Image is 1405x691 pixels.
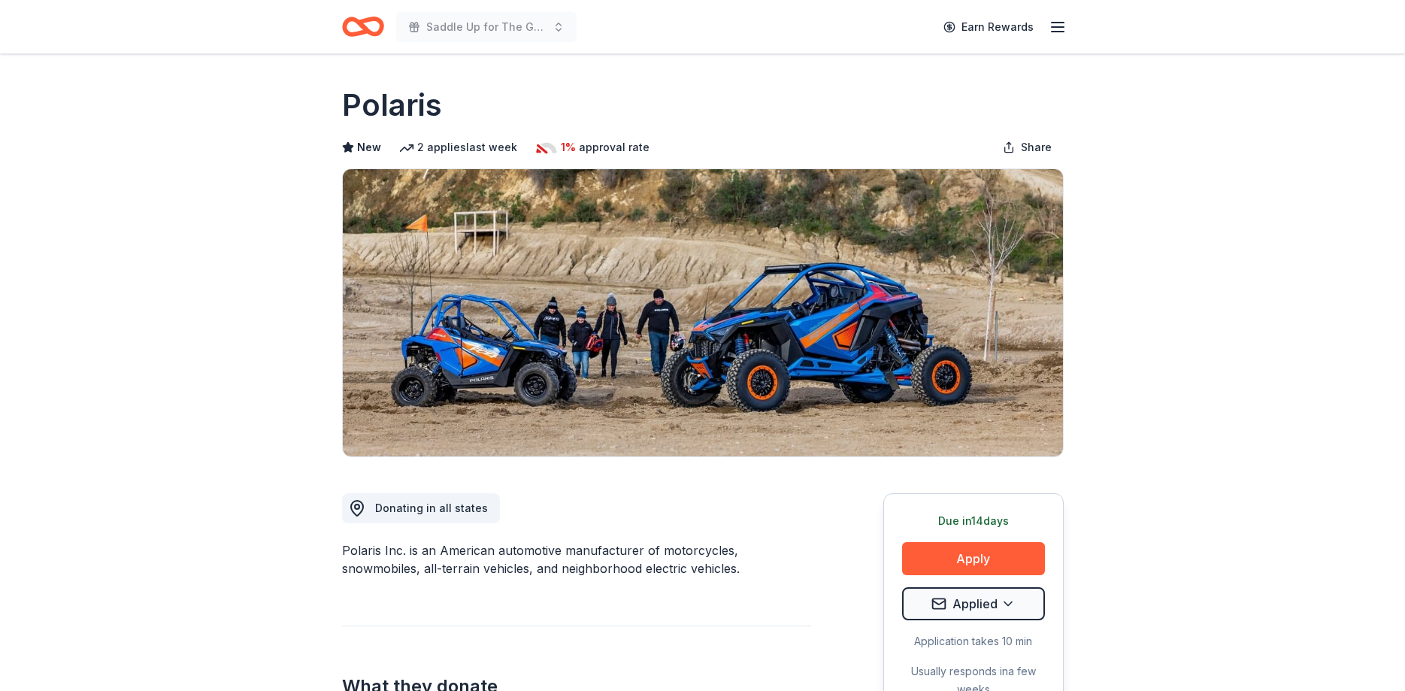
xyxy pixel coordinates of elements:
[396,12,577,42] button: Saddle Up for The Guild
[902,542,1045,575] button: Apply
[902,512,1045,530] div: Due in 14 days
[357,138,381,156] span: New
[991,132,1064,162] button: Share
[342,9,384,44] a: Home
[375,502,488,514] span: Donating in all states
[902,632,1045,650] div: Application takes 10 min
[579,138,650,156] span: approval rate
[561,138,576,156] span: 1%
[342,84,442,126] h1: Polaris
[902,587,1045,620] button: Applied
[399,138,517,156] div: 2 applies last week
[343,169,1063,456] img: Image for Polaris
[1021,138,1052,156] span: Share
[426,18,547,36] span: Saddle Up for The Guild
[934,14,1043,41] a: Earn Rewards
[952,594,998,614] span: Applied
[342,541,811,577] div: Polaris Inc. is an American automotive manufacturer of motorcycles, snowmobiles, all-terrain vehi...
